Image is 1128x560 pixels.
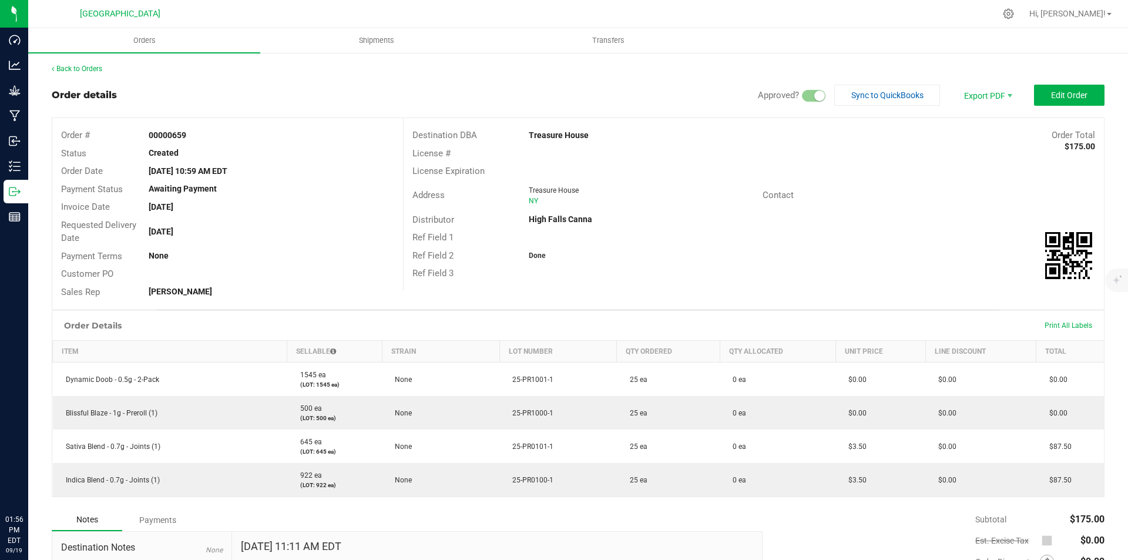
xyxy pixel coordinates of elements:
[12,466,47,501] iframe: Resource center
[294,447,375,456] p: (LOT: 645 ea)
[241,541,341,552] h4: [DATE] 11:11 AM EDT
[975,536,1037,545] span: Est. Excise Tax
[61,541,223,555] span: Destination Notes
[834,85,940,106] button: Sync to QuickBooks
[1070,514,1104,525] span: $175.00
[294,371,326,379] span: 1545 ea
[61,130,90,140] span: Order #
[61,202,110,212] span: Invoice Date
[1051,90,1087,100] span: Edit Order
[389,375,412,384] span: None
[294,414,375,422] p: (LOT: 500 ea)
[842,375,867,384] span: $0.00
[624,409,647,417] span: 25 ea
[1045,321,1092,330] span: Print All Labels
[624,476,647,484] span: 25 ea
[412,166,485,176] span: License Expiration
[492,28,724,53] a: Transfers
[617,341,720,363] th: Qty Ordered
[9,211,21,223] inline-svg: Reports
[52,88,117,102] div: Order details
[60,476,160,484] span: Indica Blend - 0.7g - Joints (1)
[61,184,123,195] span: Payment Status
[412,130,477,140] span: Destination DBA
[720,341,835,363] th: Qty Allocated
[727,375,746,384] span: 0 ea
[529,130,589,140] strong: Treasure House
[952,85,1022,106] li: Export PDF
[506,476,553,484] span: 25-PR0100-1
[64,321,122,330] h1: Order Details
[149,287,212,296] strong: [PERSON_NAME]
[206,546,223,554] span: None
[117,35,172,46] span: Orders
[260,28,492,53] a: Shipments
[294,471,322,479] span: 922 ea
[1045,232,1092,279] img: Scan me!
[412,250,454,261] span: Ref Field 2
[80,9,160,19] span: [GEOGRAPHIC_DATA]
[9,59,21,71] inline-svg: Analytics
[382,341,499,363] th: Strain
[851,90,924,100] span: Sync to QuickBooks
[9,110,21,122] inline-svg: Manufacturing
[727,476,746,484] span: 0 ea
[412,232,454,243] span: Ref Field 1
[412,148,451,159] span: License #
[9,186,21,197] inline-svg: Outbound
[529,197,538,205] span: NY
[149,148,179,157] strong: Created
[149,202,173,212] strong: [DATE]
[925,341,1036,363] th: Line Discount
[932,375,956,384] span: $0.00
[1052,130,1095,140] span: Order Total
[932,442,956,451] span: $0.00
[506,375,553,384] span: 25-PR1001-1
[624,442,647,451] span: 25 ea
[1034,85,1104,106] button: Edit Order
[975,515,1006,524] span: Subtotal
[9,85,21,96] inline-svg: Grow
[499,341,617,363] th: Lot Number
[389,476,412,484] span: None
[1036,341,1104,363] th: Total
[53,341,287,363] th: Item
[294,380,375,389] p: (LOT: 1545 ea)
[1080,535,1104,546] span: $0.00
[842,409,867,417] span: $0.00
[60,442,160,451] span: Sativa Blend - 0.7g - Joints (1)
[412,268,454,279] span: Ref Field 3
[149,130,186,140] strong: 00000659
[389,442,412,451] span: None
[149,166,227,176] strong: [DATE] 10:59 AM EDT
[835,341,925,363] th: Unit Price
[758,90,799,100] span: Approved?
[412,214,454,225] span: Distributor
[9,160,21,172] inline-svg: Inventory
[287,341,382,363] th: Sellable
[1065,142,1095,151] strong: $175.00
[1042,533,1057,549] span: Calculate excise tax
[529,214,592,224] strong: High Falls Canna
[61,251,122,261] span: Payment Terms
[932,409,956,417] span: $0.00
[1001,8,1016,19] div: Manage settings
[842,442,867,451] span: $3.50
[294,438,322,446] span: 645 ea
[61,148,86,159] span: Status
[122,509,193,531] div: Payments
[343,35,410,46] span: Shipments
[506,409,553,417] span: 25-PR1000-1
[149,251,169,260] strong: None
[149,227,173,236] strong: [DATE]
[1045,232,1092,279] qrcode: 00000659
[60,409,157,417] span: Blissful Blaze - 1g - Preroll (1)
[294,481,375,489] p: (LOT: 922 ea)
[9,135,21,147] inline-svg: Inbound
[1043,442,1072,451] span: $87.50
[9,34,21,46] inline-svg: Dashboard
[52,509,122,531] div: Notes
[624,375,647,384] span: 25 ea
[5,546,23,555] p: 09/19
